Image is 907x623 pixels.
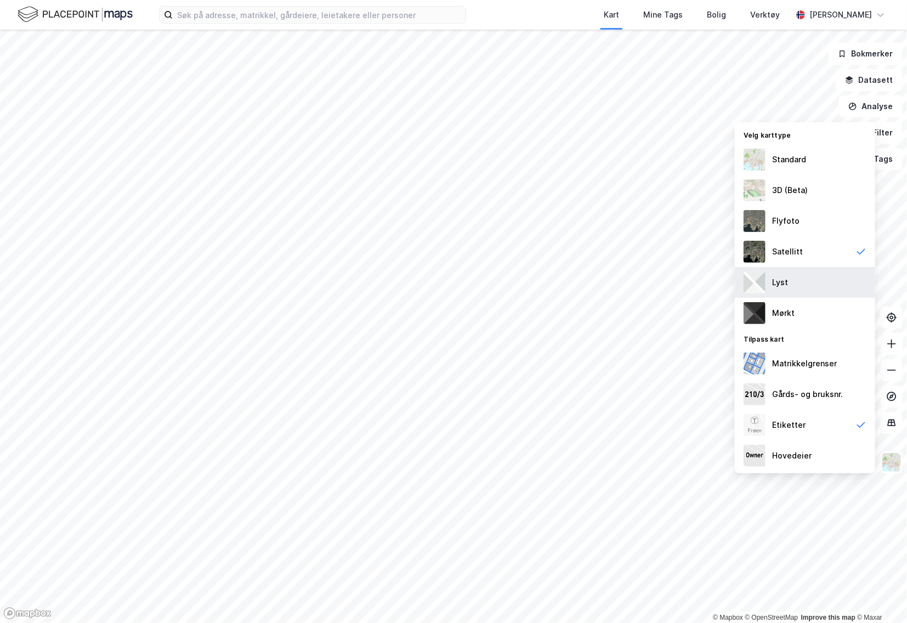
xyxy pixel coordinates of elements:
img: Z [744,210,766,232]
div: Satellitt [772,245,803,258]
div: Gårds- og bruksnr. [772,388,843,401]
div: Etiketter [772,418,806,432]
div: Standard [772,153,806,166]
img: 9k= [744,241,766,263]
div: Matrikkelgrenser [772,357,837,370]
div: Kart [604,8,619,21]
iframe: Chat Widget [852,570,907,623]
div: Bolig [707,8,726,21]
button: Filter [850,122,903,144]
div: Velg karttype [735,124,875,144]
div: Mørkt [772,307,795,320]
img: Z [744,179,766,201]
a: Improve this map [801,614,855,621]
div: Hovedeier [772,449,812,462]
div: Flyfoto [772,214,800,228]
img: cadastreKeys.547ab17ec502f5a4ef2b.jpeg [744,383,766,405]
a: Mapbox homepage [3,607,52,620]
a: Mapbox [713,614,743,621]
div: Mine Tags [643,8,683,21]
img: Z [744,414,766,436]
input: Søk på adresse, matrikkel, gårdeiere, leietakere eller personer [173,7,466,23]
div: Verktøy [750,8,780,21]
button: Bokmerker [829,43,903,65]
img: nCdM7BzjoCAAAAAElFTkSuQmCC [744,302,766,324]
button: Datasett [836,69,903,91]
div: Tilpass kart [735,329,875,348]
div: [PERSON_NAME] [809,8,872,21]
div: 3D (Beta) [772,184,808,197]
img: cadastreBorders.cfe08de4b5ddd52a10de.jpeg [744,353,766,375]
a: OpenStreetMap [745,614,798,621]
img: logo.f888ab2527a4732fd821a326f86c7f29.svg [18,5,133,24]
img: majorOwner.b5e170eddb5c04bfeeff.jpeg [744,445,766,467]
button: Analyse [839,95,903,117]
button: Tags [852,148,903,170]
img: luj3wr1y2y3+OchiMxRmMxRlscgabnMEmZ7DJGWxyBpucwSZnsMkZbHIGm5zBJmewyRlscgabnMEmZ7DJGWxyBpucwSZnsMkZ... [744,271,766,293]
img: Z [744,149,766,171]
img: Z [881,452,902,473]
div: Lyst [772,276,788,289]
